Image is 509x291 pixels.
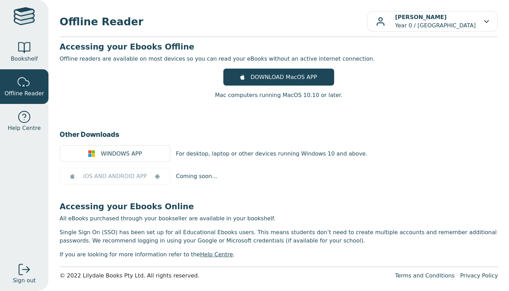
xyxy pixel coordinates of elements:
h3: Accessing your Ebooks Offline [60,42,498,52]
p: For desktop, laptop or other devices running Windows 10 and above. [176,150,367,158]
p: Single Sign On (SSO) has been set up for all Educational Ebooks users. This means students don’t ... [60,228,498,245]
p: Coming soon... [176,172,217,180]
a: WINDOWS APP [60,145,170,162]
p: Year 0 / [GEOGRAPHIC_DATA] [395,13,476,30]
p: If you are looking for more information refer to the . [60,250,498,259]
p: Mac computers running MacOS 10.10 or later. [215,91,342,99]
b: [PERSON_NAME] [395,14,447,20]
button: [PERSON_NAME]Year 0 / [GEOGRAPHIC_DATA] [367,11,498,32]
span: Help Centre [8,124,41,132]
a: Help Centre [200,251,233,258]
span: Offline Reader [5,89,44,98]
div: © 2022 Lilydale Books Pty Ltd. All rights reserved. [60,272,390,280]
span: DOWNLOAD MacOS APP [250,73,317,81]
span: Sign out [13,276,36,285]
a: DOWNLOAD MacOS APP [223,69,334,86]
a: Privacy Policy [460,272,498,279]
span: WINDOWS APP [101,150,142,158]
p: Offline readers are available on most devices so you can read your eBooks without an active inter... [60,55,498,63]
p: All eBooks purchased through your bookseller are available in your bookshelf. [60,214,498,223]
span: Offline Reader [60,14,367,29]
span: Bookshelf [11,55,38,63]
span: iOS AND ANDROID APP [83,172,147,180]
a: Terms and Conditions [395,272,455,279]
h3: Other Downloads [60,129,498,140]
h3: Accessing your Ebooks Online [60,201,498,212]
